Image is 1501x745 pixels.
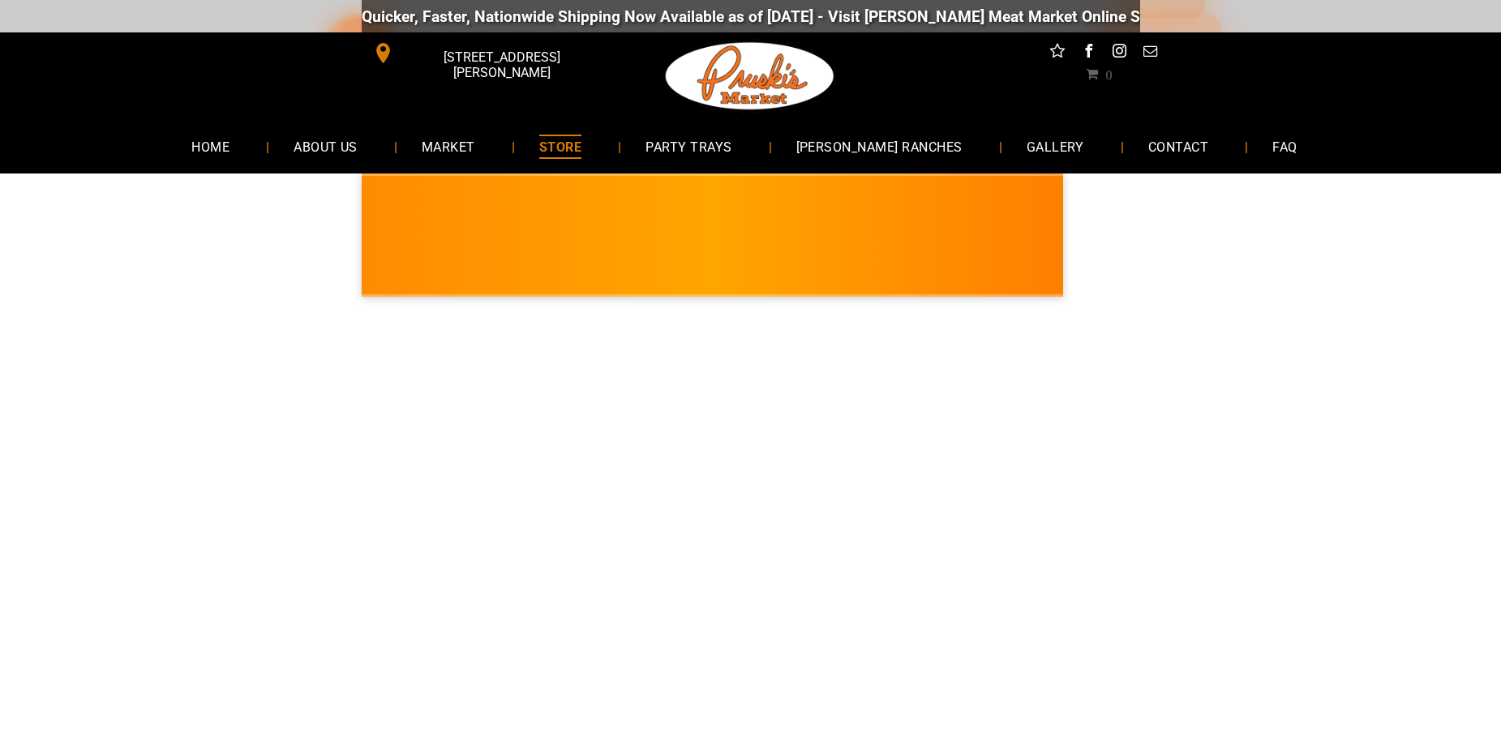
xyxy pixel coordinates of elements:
[1061,246,1380,272] span: [PERSON_NAME] MARKET
[1139,41,1160,66] a: email
[1078,41,1099,66] a: facebook
[360,7,1342,26] div: Quicker, Faster, Nationwide Shipping Now Available as of [DATE] - Visit [PERSON_NAME] Meat Market...
[663,32,838,120] img: Pruski-s+Market+HQ+Logo2-1920w.png
[362,41,610,66] a: [STREET_ADDRESS][PERSON_NAME]
[1248,125,1321,168] a: FAQ
[1047,41,1068,66] a: Social network
[167,125,254,168] a: HOME
[621,125,756,168] a: PARTY TRAYS
[772,125,987,168] a: [PERSON_NAME] RANCHES
[397,41,606,88] span: [STREET_ADDRESS][PERSON_NAME]
[269,125,382,168] a: ABOUT US
[1109,41,1130,66] a: instagram
[1124,125,1233,168] a: CONTACT
[397,125,500,168] a: MARKET
[1002,125,1109,168] a: GALLERY
[1105,67,1112,80] span: 0
[515,125,606,168] a: STORE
